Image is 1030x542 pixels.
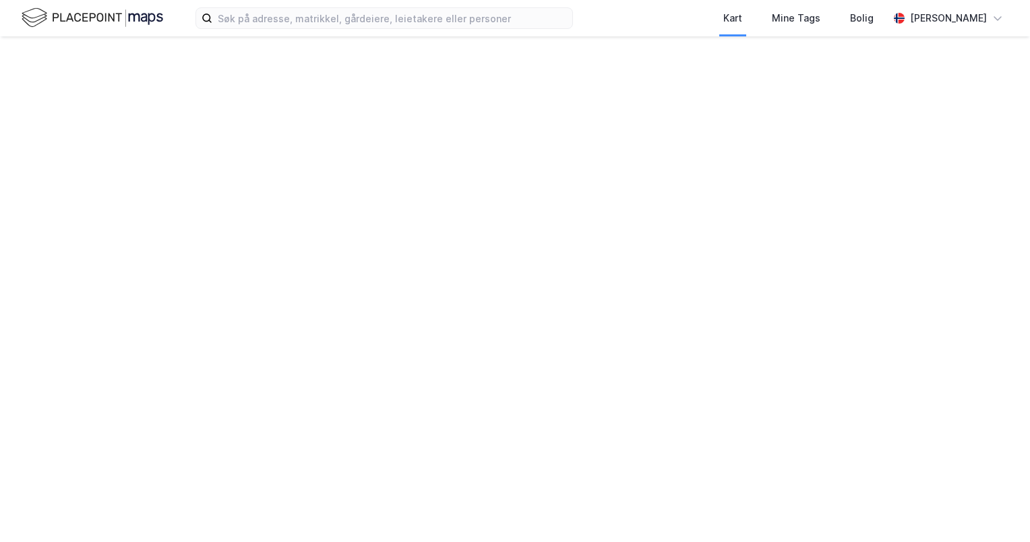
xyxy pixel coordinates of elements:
div: Kart [723,10,742,26]
div: Bolig [850,10,874,26]
div: Mine Tags [772,10,820,26]
input: Søk på adresse, matrikkel, gårdeiere, leietakere eller personer [212,8,572,28]
iframe: Chat Widget [963,477,1030,542]
img: logo.f888ab2527a4732fd821a326f86c7f29.svg [22,6,163,30]
div: [PERSON_NAME] [910,10,987,26]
